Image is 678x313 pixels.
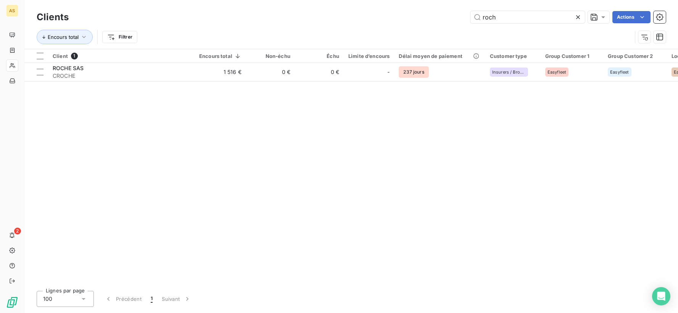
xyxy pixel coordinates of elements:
span: 237 jours [399,66,428,78]
td: 1 516 € [195,63,246,81]
div: Customer type [490,53,536,59]
span: Easyfleet [610,70,629,74]
h3: Clients [37,10,69,24]
button: Encours total [37,30,93,44]
td: 0 € [246,63,295,81]
button: Filtrer [102,31,137,43]
button: Suivant [157,291,196,307]
div: AS [6,5,18,17]
span: CROCHE [53,72,190,80]
div: Non-échu [251,53,290,59]
span: 1 [151,295,153,303]
div: Limite d’encours [348,53,390,59]
div: Encours total [199,53,242,59]
span: - [387,68,390,76]
div: Open Intercom Messenger [652,287,670,305]
div: Échu [300,53,339,59]
span: Encours total [48,34,79,40]
span: Easyfleet [548,70,566,74]
span: ROCHE SAS [53,65,84,71]
div: Group Customer 1 [545,53,599,59]
span: 1 [71,53,78,59]
span: 2 [14,228,21,234]
div: Délai moyen de paiement [399,53,480,59]
span: Insurers / Brokers [492,70,526,74]
span: 100 [43,295,52,303]
td: 0 € [295,63,344,81]
div: Group Customer 2 [608,53,662,59]
span: Client [53,53,68,59]
button: 1 [146,291,157,307]
input: Rechercher [470,11,585,23]
img: Logo LeanPay [6,296,18,308]
button: Actions [612,11,651,23]
button: Précédent [100,291,146,307]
